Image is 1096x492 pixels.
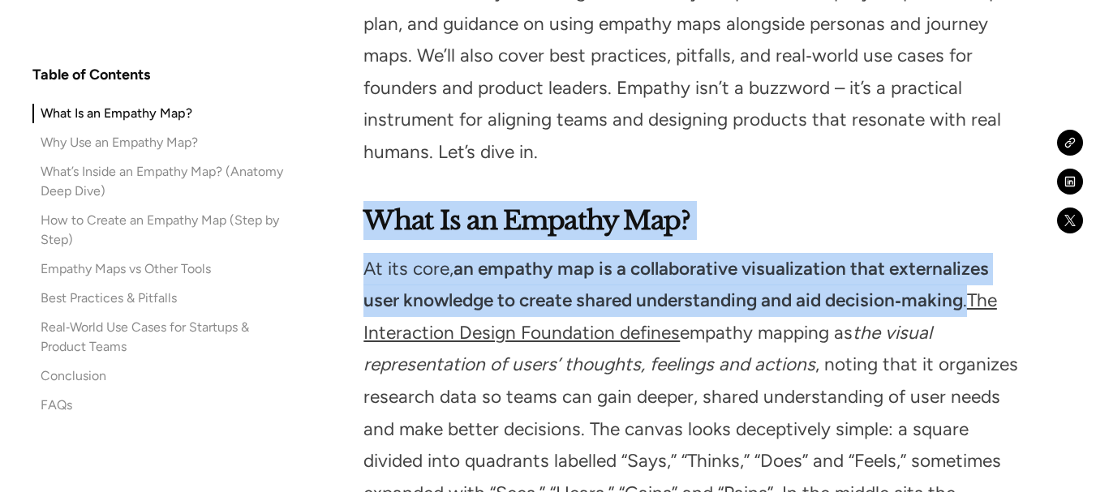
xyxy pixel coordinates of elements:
div: What Is an Empathy Map? [41,104,192,123]
div: Conclusion [41,366,106,386]
div: Empathy Maps vs Other Tools [41,259,211,279]
div: Real‑World Use Cases for Startups & Product Teams [41,318,289,357]
strong: What Is an Empathy Map? [363,204,690,237]
a: What’s Inside an Empathy Map? (Anatomy Deep Dive) [32,162,289,201]
a: Why Use an Empathy Map? [32,133,289,152]
a: Empathy Maps vs Other Tools [32,259,289,279]
a: Best Practices & Pitfalls [32,289,289,308]
a: Real‑World Use Cases for Startups & Product Teams [32,318,289,357]
div: FAQs [41,396,72,415]
div: Best Practices & Pitfalls [41,289,177,308]
a: What Is an Empathy Map? [32,104,289,123]
a: The Interaction Design Foundation defines [363,289,997,344]
div: How to Create an Empathy Map (Step by Step) [41,211,289,250]
h4: Table of Contents [32,65,150,84]
a: Conclusion [32,366,289,386]
a: FAQs [32,396,289,415]
a: How to Create an Empathy Map (Step by Step) [32,211,289,250]
strong: an empathy map is a collaborative visualization that externalizes user knowledge to create shared... [363,258,989,312]
div: Why Use an Empathy Map? [41,133,198,152]
div: What’s Inside an Empathy Map? (Anatomy Deep Dive) [41,162,289,201]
